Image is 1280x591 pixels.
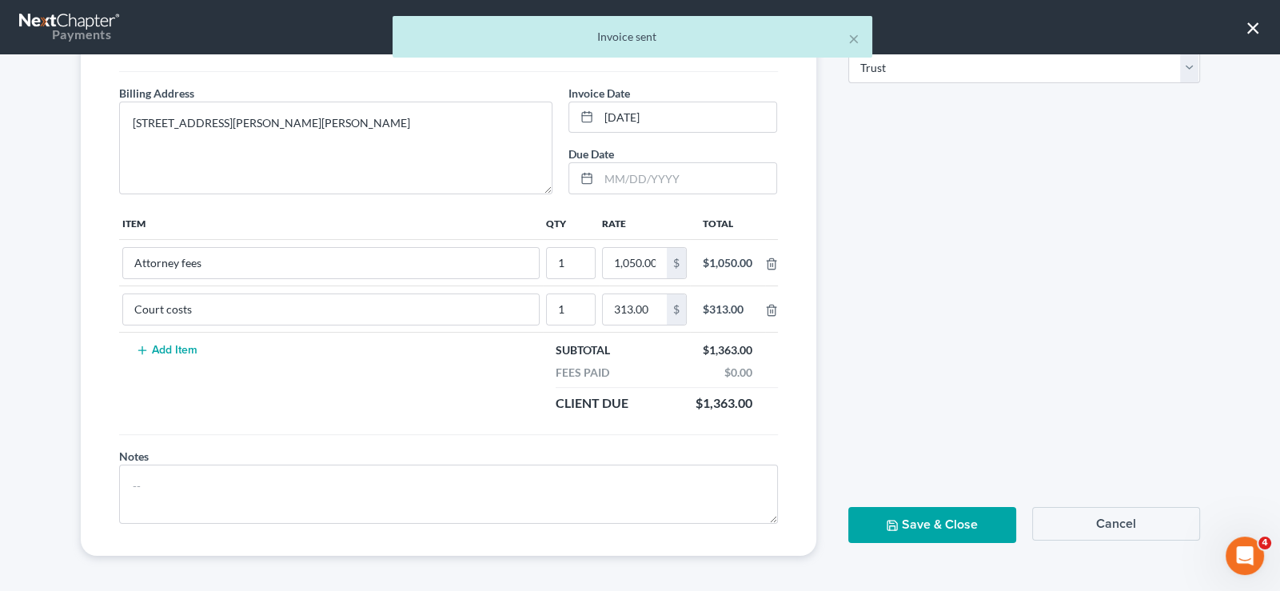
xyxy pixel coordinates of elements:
[547,294,595,325] input: --
[599,163,776,194] input: MM/DD/YYYY
[1226,537,1264,575] iframe: Intercom live chat
[599,207,690,239] th: Rate
[667,294,686,325] div: $
[690,207,765,239] th: Total
[688,394,760,413] div: $1,363.00
[119,86,194,100] span: Billing Address
[603,294,667,325] input: 0.00
[1258,537,1271,549] span: 4
[848,29,859,48] button: ×
[548,342,618,358] div: Subtotal
[667,248,686,278] div: $
[405,29,859,45] div: Invoice sent
[543,207,599,239] th: Qty
[716,365,760,381] div: $0.00
[119,207,543,239] th: Item
[1246,14,1261,40] button: ×
[599,102,776,133] input: MM/DD/YYYY
[119,448,149,465] label: Notes
[703,301,752,317] div: $313.00
[568,146,614,162] label: Due Date
[848,507,1016,543] button: Save & Close
[603,248,667,278] input: 0.00
[123,248,539,278] input: --
[19,8,122,46] a: Payments
[703,255,752,271] div: $1,050.00
[548,365,617,381] div: Fees Paid
[1032,507,1200,541] button: Cancel
[123,294,539,325] input: --
[568,86,630,100] span: Invoice Date
[548,394,636,413] div: Client Due
[695,342,760,358] div: $1,363.00
[547,248,595,278] input: --
[132,344,202,357] button: Add Item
